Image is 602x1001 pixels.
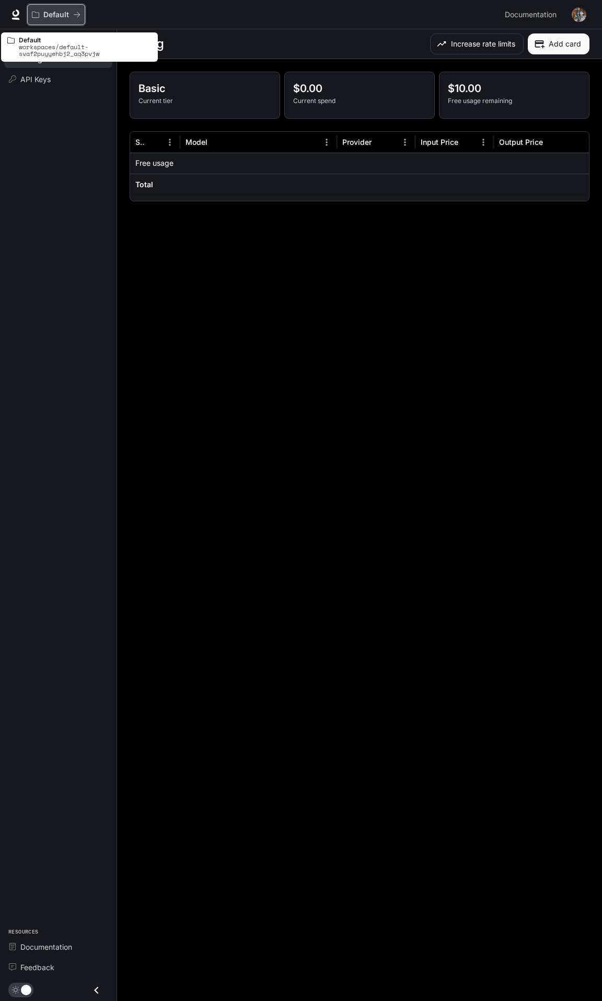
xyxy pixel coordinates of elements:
button: Menu [476,134,491,150]
div: Input Price [421,138,458,146]
a: API Keys [4,70,112,88]
p: Current spend [293,96,426,106]
button: Sort [544,134,560,150]
button: Menu [162,134,178,150]
div: Model [186,138,207,146]
span: Documentation [505,8,557,21]
span: Feedback [20,962,54,973]
div: Provider [342,138,372,146]
p: Free usage [135,158,173,168]
button: Sort [373,134,388,150]
p: Default [43,10,69,19]
p: Free usage remaining [448,96,581,106]
p: Current tier [138,96,271,106]
button: Menu [319,134,334,150]
div: Service [135,138,145,146]
span: Documentation [20,941,72,952]
button: Sort [209,134,224,150]
img: User avatar [572,7,586,22]
p: Basic [138,81,271,96]
span: Dark mode toggle [21,984,31,995]
span: API Keys [20,74,51,85]
p: workspaces/default-svaf2puyyehbj2_aq3pvjw [19,43,152,57]
button: All workspaces [27,4,85,25]
button: User avatar [569,4,589,25]
button: Increase rate limits [430,33,524,54]
div: Output Price [499,138,543,146]
a: Documentation [501,4,564,25]
button: Close drawer [85,980,108,1001]
p: Default [19,37,152,43]
a: Documentation [4,938,112,956]
a: Feedback [4,958,112,976]
button: Sort [146,134,162,150]
p: $0.00 [293,81,426,96]
p: $10.00 [448,81,581,96]
button: Sort [459,134,475,150]
h6: Total [135,179,153,190]
button: Add card [528,33,589,54]
button: Menu [397,134,413,150]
